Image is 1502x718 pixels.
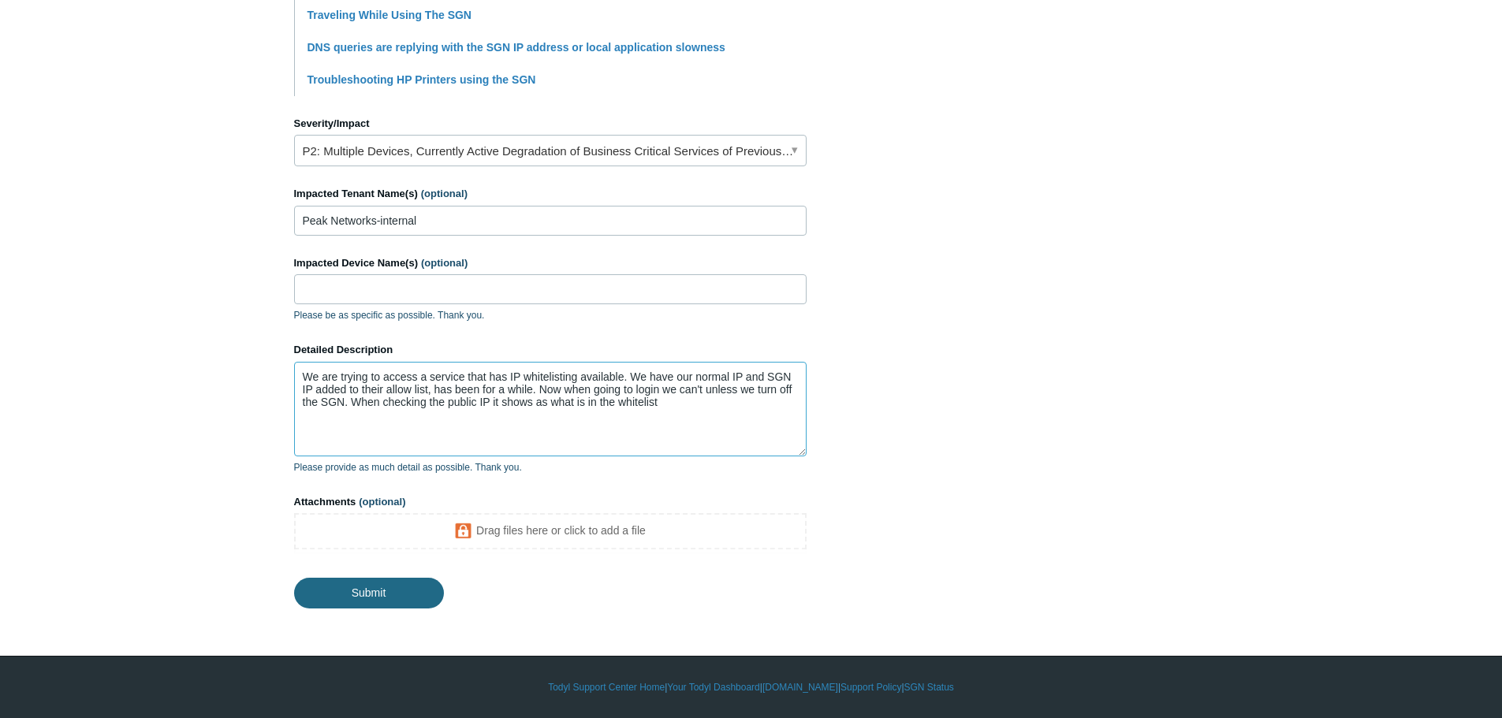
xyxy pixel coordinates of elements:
a: [DOMAIN_NAME] [762,680,838,694]
a: Troubleshooting HP Printers using the SGN [307,73,536,86]
a: Todyl Support Center Home [548,680,665,694]
label: Severity/Impact [294,116,807,132]
span: (optional) [421,188,468,199]
span: (optional) [359,496,405,508]
label: Attachments [294,494,807,510]
a: Support Policy [840,680,901,694]
input: Submit [294,578,444,608]
a: Traveling While Using The SGN [307,9,471,21]
p: Please be as specific as possible. Thank you. [294,308,807,322]
label: Impacted Tenant Name(s) [294,186,807,202]
div: | | | | [294,680,1209,694]
label: Impacted Device Name(s) [294,255,807,271]
p: Please provide as much detail as possible. Thank you. [294,460,807,474]
a: DNS queries are replying with the SGN IP address or local application slowness [307,41,725,54]
a: P2: Multiple Devices, Currently Active Degradation of Business Critical Services of Previously Wo... [294,135,807,166]
label: Detailed Description [294,342,807,358]
a: Your Todyl Dashboard [667,680,759,694]
span: (optional) [421,257,468,269]
a: SGN Status [904,680,954,694]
